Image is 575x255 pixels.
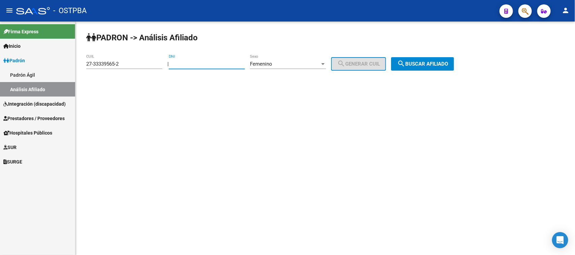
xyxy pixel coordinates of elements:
[250,61,272,67] span: Femenino
[397,61,448,67] span: Buscar afiliado
[397,60,405,68] mat-icon: search
[337,61,380,67] span: Generar CUIL
[167,61,391,67] div: |
[3,158,22,166] span: SURGE
[3,100,66,108] span: Integración (discapacidad)
[3,28,38,35] span: Firma Express
[562,6,570,14] mat-icon: person
[3,57,25,64] span: Padrón
[3,42,21,50] span: Inicio
[53,3,87,18] span: - OSTPBA
[552,232,568,248] div: Open Intercom Messenger
[3,129,52,137] span: Hospitales Públicos
[86,33,198,42] strong: PADRON -> Análisis Afiliado
[3,115,65,122] span: Prestadores / Proveedores
[391,57,454,71] button: Buscar afiliado
[3,144,17,151] span: SUR
[331,57,386,71] button: Generar CUIL
[5,6,13,14] mat-icon: menu
[337,60,345,68] mat-icon: search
